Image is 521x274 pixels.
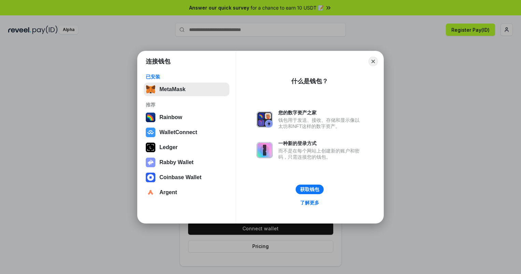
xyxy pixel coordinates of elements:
div: 一种新的登录方式 [278,140,363,146]
div: 而不是在每个网站上创建新的账户和密码，只需连接您的钱包。 [278,148,363,160]
img: svg+xml,%3Csvg%20xmlns%3D%22http%3A%2F%2Fwww.w3.org%2F2000%2Fsvg%22%20width%3D%2228%22%20height%3... [146,143,155,152]
button: MetaMask [144,83,229,96]
div: WalletConnect [159,129,197,135]
div: 您的数字资产之家 [278,110,363,116]
div: Coinbase Wallet [159,174,201,181]
div: 已安装 [146,74,227,80]
img: svg+xml,%3Csvg%20xmlns%3D%22http%3A%2F%2Fwww.w3.org%2F2000%2Fsvg%22%20fill%3D%22none%22%20viewBox... [146,158,155,167]
button: Coinbase Wallet [144,171,229,184]
a: 了解更多 [296,198,323,207]
img: svg+xml,%3Csvg%20width%3D%2228%22%20height%3D%2228%22%20viewBox%3D%220%200%2028%2028%22%20fill%3D... [146,173,155,182]
div: Ledger [159,144,178,150]
img: svg+xml,%3Csvg%20xmlns%3D%22http%3A%2F%2Fwww.w3.org%2F2000%2Fsvg%22%20fill%3D%22none%22%20viewBox... [256,111,273,128]
div: 了解更多 [300,200,319,206]
div: Rainbow [159,114,182,120]
img: svg+xml,%3Csvg%20width%3D%22120%22%20height%3D%22120%22%20viewBox%3D%220%200%20120%20120%22%20fil... [146,113,155,122]
div: MetaMask [159,86,185,92]
button: WalletConnect [144,126,229,139]
button: Argent [144,186,229,199]
button: Rainbow [144,111,229,124]
div: Rabby Wallet [159,159,194,165]
img: svg+xml,%3Csvg%20xmlns%3D%22http%3A%2F%2Fwww.w3.org%2F2000%2Fsvg%22%20fill%3D%22none%22%20viewBox... [256,142,273,158]
div: Argent [159,189,177,196]
img: svg+xml,%3Csvg%20fill%3D%22none%22%20height%3D%2233%22%20viewBox%3D%220%200%2035%2033%22%20width%... [146,85,155,94]
button: Rabby Wallet [144,156,229,169]
button: Ledger [144,141,229,154]
button: Close [368,57,378,66]
button: 获取钱包 [296,185,324,194]
img: svg+xml,%3Csvg%20width%3D%2228%22%20height%3D%2228%22%20viewBox%3D%220%200%2028%2028%22%20fill%3D... [146,128,155,137]
div: 推荐 [146,102,227,108]
h1: 连接钱包 [146,57,170,66]
img: svg+xml,%3Csvg%20width%3D%2228%22%20height%3D%2228%22%20viewBox%3D%220%200%2028%2028%22%20fill%3D... [146,188,155,197]
div: 什么是钱包？ [291,77,328,85]
div: 获取钱包 [300,186,319,192]
div: 钱包用于发送、接收、存储和显示像以太坊和NFT这样的数字资产。 [278,117,363,129]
